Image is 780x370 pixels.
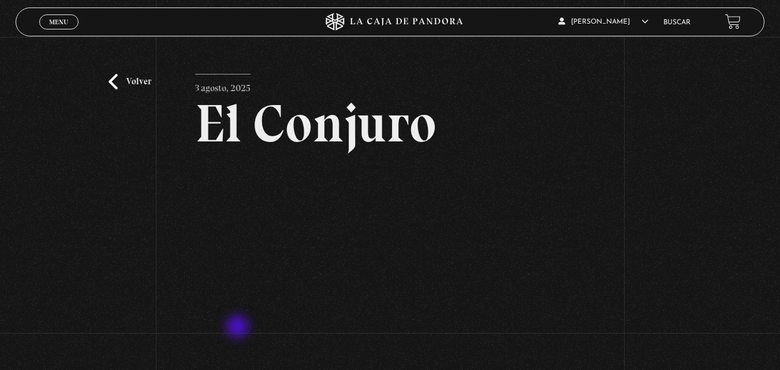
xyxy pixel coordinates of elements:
[558,18,648,25] span: [PERSON_NAME]
[195,74,251,97] p: 3 agosto, 2025
[663,19,691,26] a: Buscar
[49,18,68,25] span: Menu
[109,74,151,89] a: Volver
[725,14,741,29] a: View your shopping cart
[195,97,584,150] h2: El Conjuro
[45,28,72,36] span: Cerrar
